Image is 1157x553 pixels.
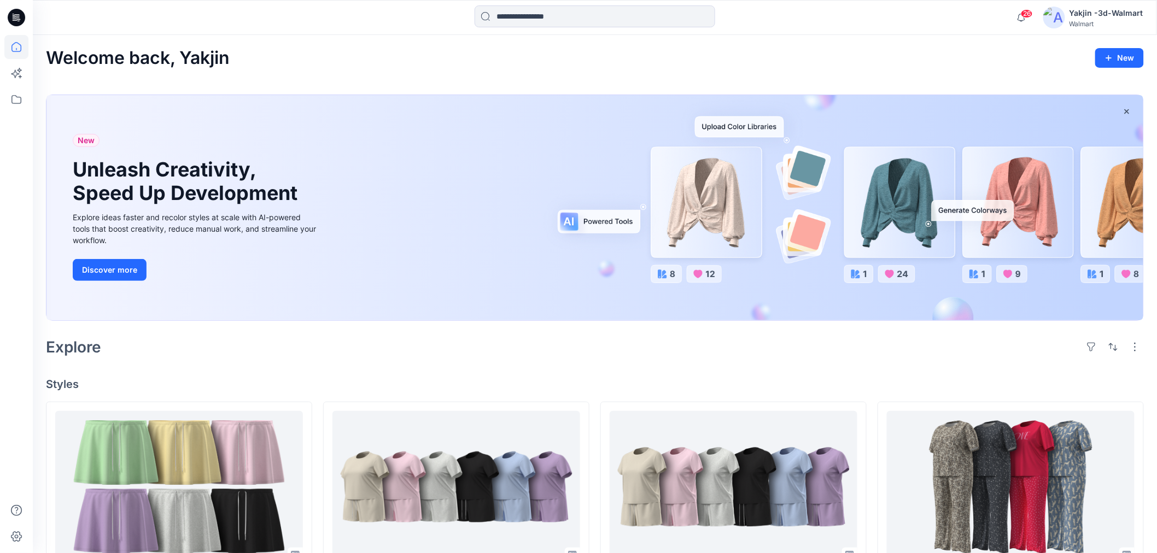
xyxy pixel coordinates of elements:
div: Yakjin -3d-Walmart [1070,7,1143,20]
h1: Unleash Creativity, Speed Up Development [73,158,302,205]
a: Discover more [73,259,319,281]
div: Walmart [1070,20,1143,28]
h2: Explore [46,338,101,356]
span: 26 [1021,9,1033,18]
div: Explore ideas faster and recolor styles at scale with AI-powered tools that boost creativity, red... [73,211,319,246]
span: New [78,134,95,147]
h2: Welcome back, Yakjin [46,48,230,68]
h4: Styles [46,378,1144,391]
button: New [1095,48,1144,68]
img: avatar [1043,7,1065,28]
button: Discover more [73,259,147,281]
